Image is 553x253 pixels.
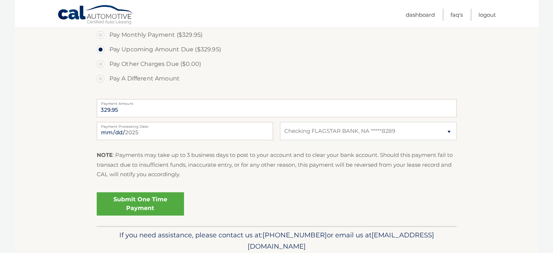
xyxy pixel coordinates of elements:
[406,9,435,21] a: Dashboard
[97,122,273,140] input: Payment Date
[101,229,452,253] p: If you need assistance, please contact us at: or email us at
[57,5,134,26] a: Cal Automotive
[450,9,463,21] a: FAQ's
[97,150,457,179] p: : Payments may take up to 3 business days to post to your account and to clear your bank account....
[97,42,457,57] label: Pay Upcoming Amount Due ($329.95)
[478,9,496,21] a: Logout
[97,151,113,158] strong: NOTE
[97,99,457,117] input: Payment Amount
[263,231,327,239] span: [PHONE_NUMBER]
[97,71,457,86] label: Pay A Different Amount
[97,57,457,71] label: Pay Other Charges Due ($0.00)
[97,122,273,128] label: Payment Processing Date
[97,192,184,216] a: Submit One Time Payment
[97,28,457,42] label: Pay Monthly Payment ($329.95)
[97,99,457,105] label: Payment Amount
